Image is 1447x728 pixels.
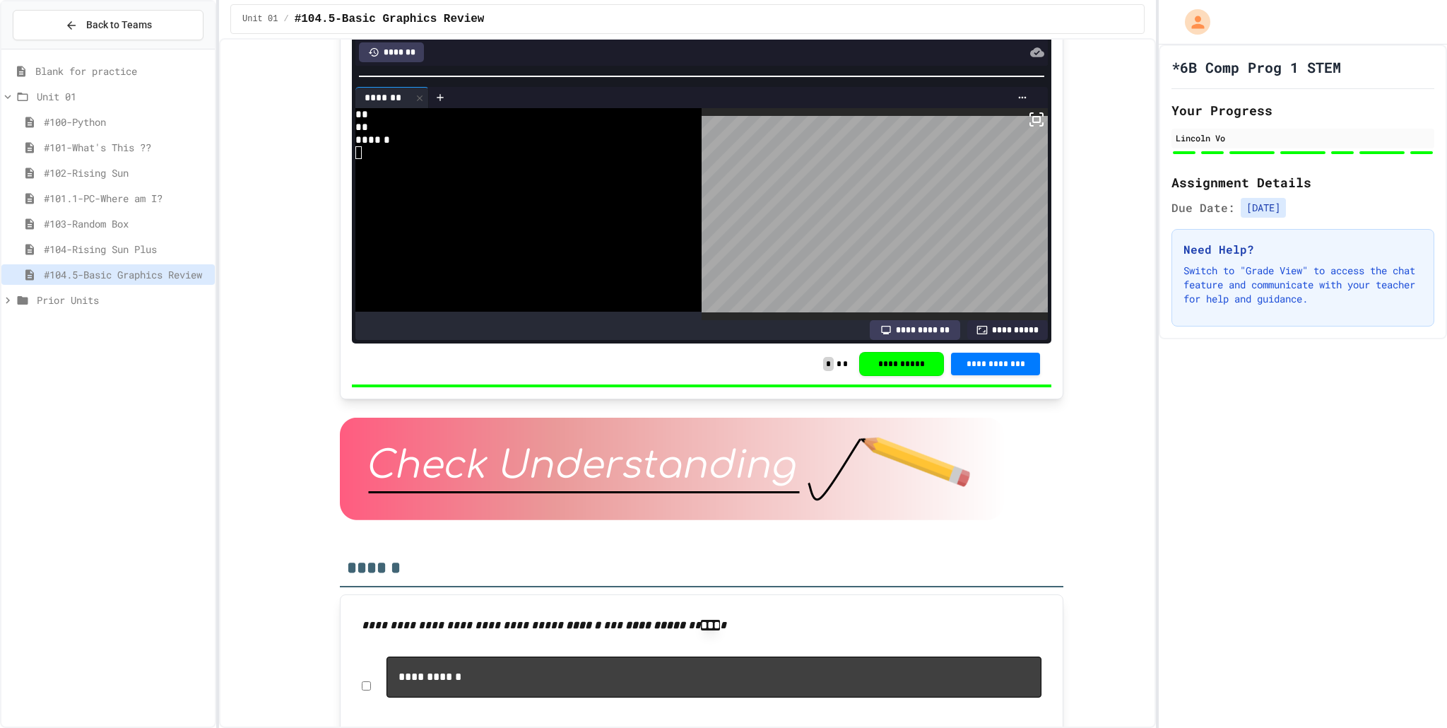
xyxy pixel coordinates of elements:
div: Lincoln Vo [1176,131,1430,144]
span: Back to Teams [86,18,152,33]
h1: *6B Comp Prog 1 STEM [1171,57,1341,77]
span: Blank for practice [35,64,209,78]
span: #103-Random Box [44,216,209,231]
span: Unit 01 [37,89,209,104]
span: #104-Rising Sun Plus [44,242,209,257]
span: Unit 01 [242,13,278,25]
span: #104.5-Basic Graphics Review [44,267,209,282]
h2: Your Progress [1171,100,1434,120]
span: #104.5-Basic Graphics Review [295,11,485,28]
h2: Assignment Details [1171,172,1434,192]
div: My Account [1170,6,1214,38]
p: Switch to "Grade View" to access the chat feature and communicate with your teacher for help and ... [1183,264,1422,306]
span: #101.1-PC-Where am I? [44,191,209,206]
span: #102-Rising Sun [44,165,209,180]
span: Due Date: [1171,199,1235,216]
span: Prior Units [37,293,209,307]
span: #100-Python [44,115,209,129]
span: [DATE] [1241,198,1286,218]
h3: Need Help? [1183,241,1422,258]
span: #101-What's This ?? [44,140,209,155]
button: Back to Teams [13,10,203,40]
span: / [283,13,288,25]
